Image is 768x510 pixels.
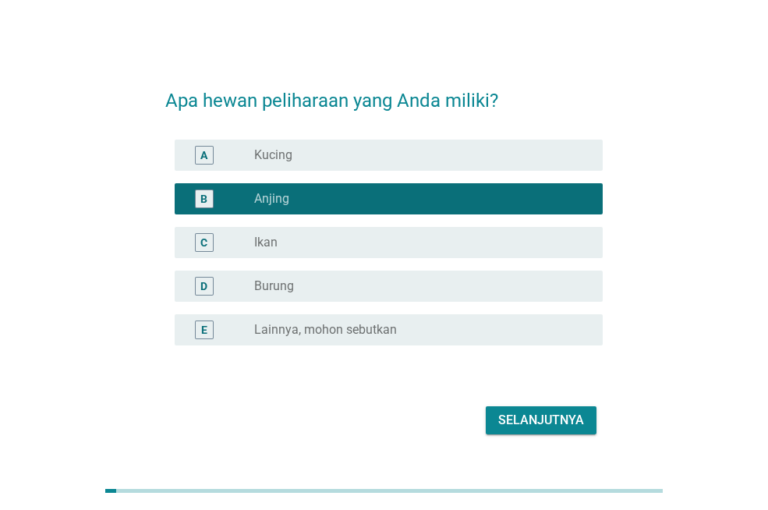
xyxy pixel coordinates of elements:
[254,191,289,207] label: Anjing
[200,147,207,164] div: A
[200,235,207,251] div: C
[200,191,207,207] div: B
[254,147,292,163] label: Kucing
[165,71,603,115] h2: Apa hewan peliharaan yang Anda miliki?
[254,322,397,338] label: Lainnya, mohon sebutkan
[498,411,584,430] div: Selanjutnya
[254,235,278,250] label: Ikan
[254,278,294,294] label: Burung
[486,406,596,434] button: Selanjutnya
[200,278,207,295] div: D
[201,322,207,338] div: E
